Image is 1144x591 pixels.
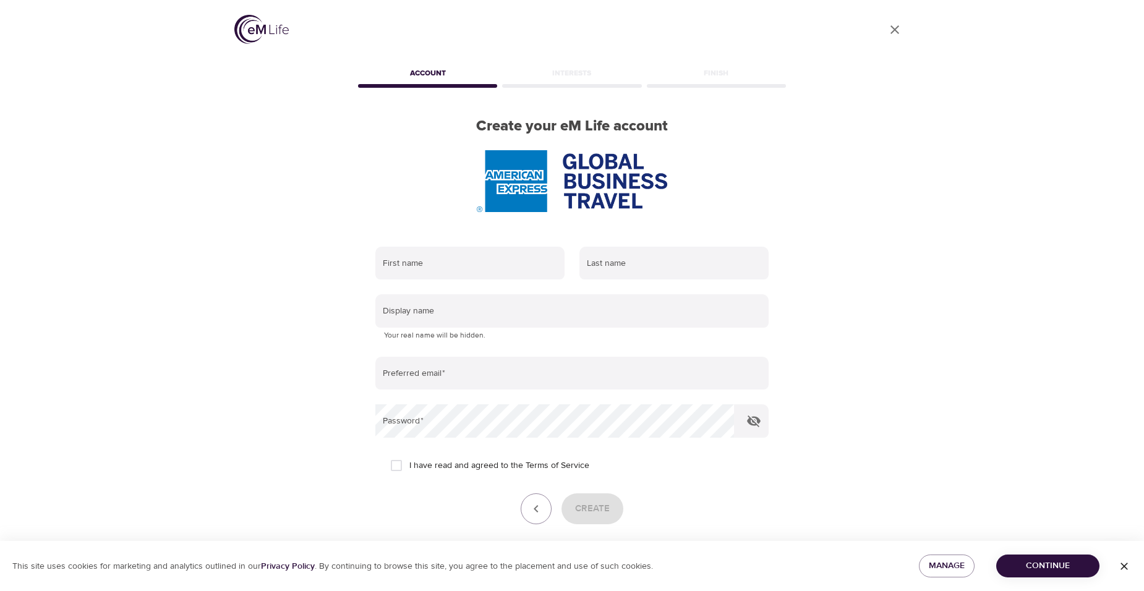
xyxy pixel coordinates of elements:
img: logo [234,15,289,44]
a: close [880,15,910,45]
a: Terms of Service [526,459,589,472]
h2: Create your eM Life account [356,117,788,135]
span: Continue [1006,558,1090,574]
img: AmEx%20GBT%20logo.png [477,150,667,212]
button: Continue [996,555,1099,577]
span: Manage [929,558,965,574]
a: Privacy Policy [261,561,315,572]
span: I have read and agreed to the [409,459,589,472]
p: Your real name will be hidden. [384,330,760,342]
button: Manage [919,555,975,577]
